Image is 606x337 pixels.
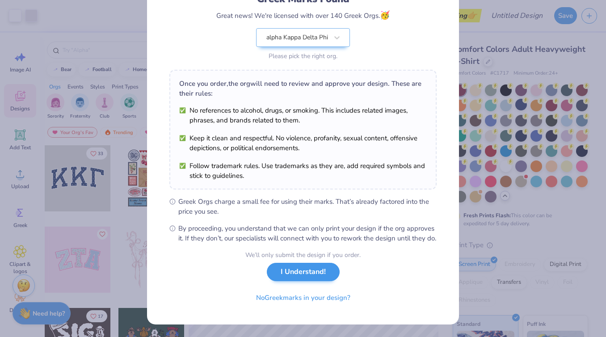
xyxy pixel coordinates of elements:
[216,9,390,21] div: Great news! We're licensed with over 140 Greek Orgs.
[248,289,358,307] button: NoGreekmarks in your design?
[178,197,437,216] span: Greek Orgs charge a small fee for using their marks. That’s already factored into the price you see.
[179,105,427,125] li: No references to alcohol, drugs, or smoking. This includes related images, phrases, and brands re...
[179,161,427,181] li: Follow trademark rules. Use trademarks as they are, add required symbols and stick to guidelines.
[256,51,350,61] div: Please pick the right org.
[178,223,437,243] span: By proceeding, you understand that we can only print your design if the org approves it. If they ...
[380,10,390,21] span: 🥳
[179,133,427,153] li: Keep it clean and respectful. No violence, profanity, sexual content, offensive depictions, or po...
[245,250,361,260] div: We’ll only submit the design if you order.
[267,263,340,281] button: I Understand!
[179,79,427,98] div: Once you order, the org will need to review and approve your design. These are their rules:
